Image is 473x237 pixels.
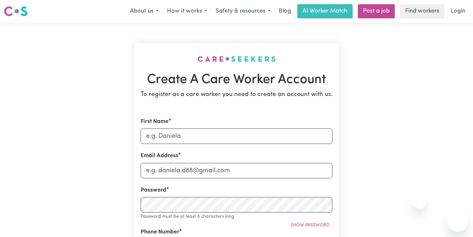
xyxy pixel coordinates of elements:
[4,4,28,19] a: Careseekers logo
[141,118,169,126] label: First Name
[163,5,211,18] button: How it works
[141,228,179,236] label: Phone Number
[141,72,332,88] h1: Create A Care Worker Account
[141,214,234,219] small: Password must be at least 8 characters long
[211,5,275,18] button: Safety & resources
[141,186,166,194] label: Password
[358,4,395,18] a: Post a job
[141,163,332,178] input: e.g. daniela.d88@gmail.com
[413,196,426,209] iframe: Close message
[141,152,178,160] label: Email Address
[141,90,332,100] p: To register as a care worker you need to create an account with us.
[288,220,332,230] button: Show password
[141,128,332,144] input: e.g. Daniela
[400,4,444,18] a: Find workers
[297,4,353,18] a: AI Worker Match
[275,4,295,18] a: Blog
[447,211,468,232] iframe: Button to launch messaging window
[291,223,329,228] span: Show password
[4,5,28,17] img: Careseekers logo
[126,5,163,18] button: About us
[447,4,469,18] a: Login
